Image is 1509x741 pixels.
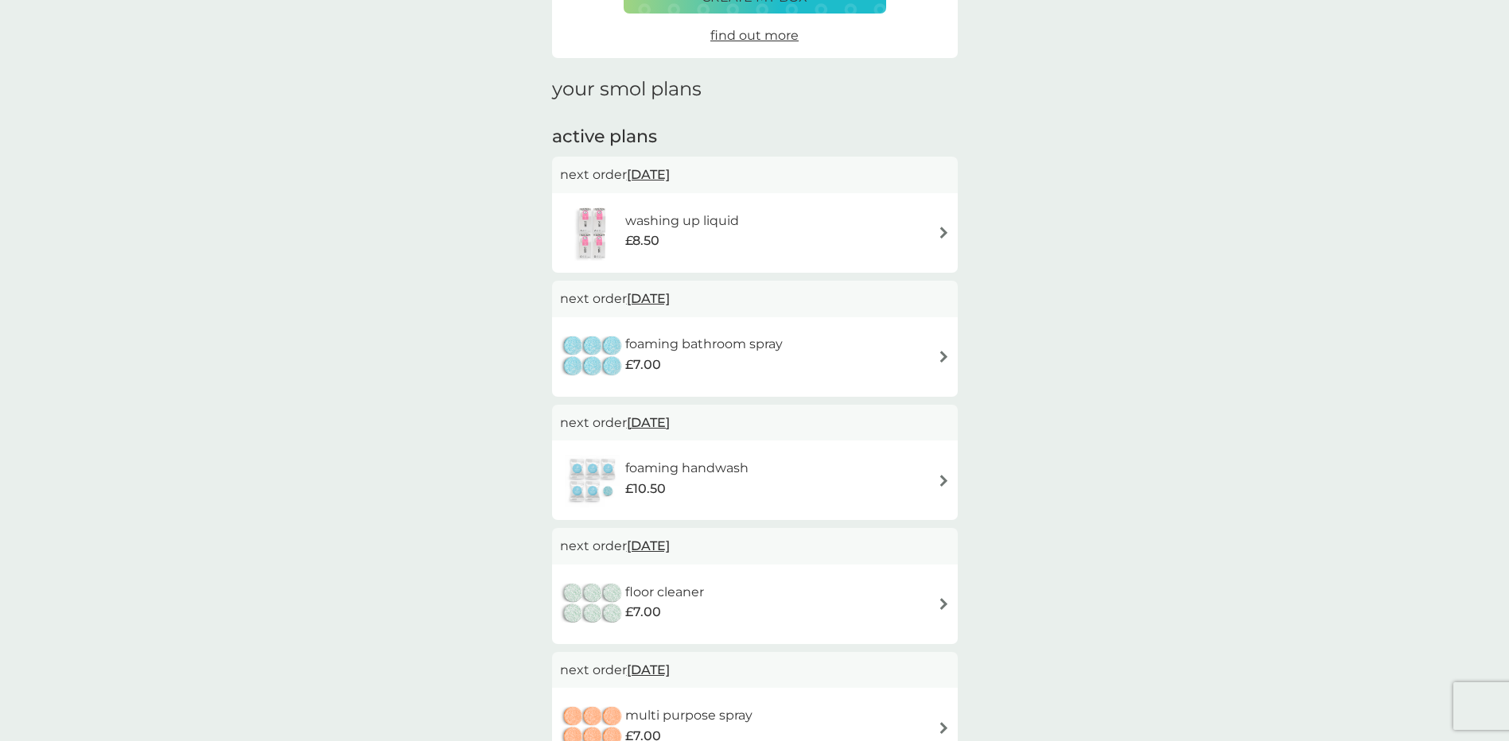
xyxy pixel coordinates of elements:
span: [DATE] [627,654,670,685]
span: £7.00 [625,602,661,623]
p: next order [560,165,950,185]
h6: floor cleaner [625,582,704,603]
span: [DATE] [627,283,670,314]
h6: foaming handwash [625,458,749,479]
img: arrow right [938,722,950,734]
h1: your smol plans [552,78,958,101]
img: arrow right [938,475,950,487]
span: £10.50 [625,479,666,499]
a: find out more [710,25,799,46]
span: [DATE] [627,530,670,561]
img: washing up liquid [560,205,625,261]
img: arrow right [938,227,950,239]
h2: active plans [552,125,958,149]
span: £7.00 [625,355,661,375]
p: next order [560,536,950,557]
img: floor cleaner [560,576,625,632]
p: next order [560,289,950,309]
img: foaming bathroom spray [560,329,625,385]
img: arrow right [938,351,950,363]
span: [DATE] [627,407,670,438]
p: next order [560,413,950,433]
img: arrow right [938,598,950,610]
p: next order [560,660,950,681]
span: £8.50 [625,231,659,251]
h6: washing up liquid [625,211,739,231]
span: [DATE] [627,159,670,190]
img: foaming handwash [560,452,625,508]
h6: multi purpose spray [625,705,753,726]
span: find out more [710,28,799,43]
h6: foaming bathroom spray [625,334,783,355]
